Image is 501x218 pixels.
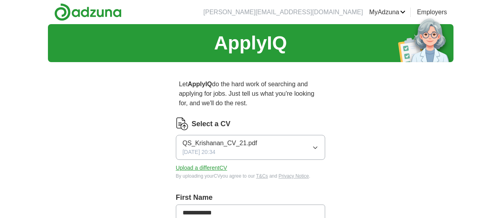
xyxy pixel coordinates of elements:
[183,148,215,156] span: [DATE] 20:34
[256,173,268,179] a: T&Cs
[183,138,257,148] span: QS_Krishanan_CV_21.pdf
[176,76,326,111] p: Let do the hard work of searching and applying for jobs. Just tell us what you're looking for, an...
[176,118,189,130] img: CV Icon
[176,135,326,160] button: QS_Krishanan_CV_21.pdf[DATE] 20:34
[192,119,230,129] label: Select a CV
[369,8,406,17] a: MyAdzuna
[176,192,326,203] label: First Name
[204,8,363,17] li: [PERSON_NAME][EMAIL_ADDRESS][DOMAIN_NAME]
[417,8,447,17] a: Employers
[214,29,287,57] h1: ApplyIQ
[278,173,309,179] a: Privacy Notice
[176,173,326,180] div: By uploading your CV you agree to our and .
[176,164,227,172] button: Upload a differentCV
[54,3,122,21] img: Adzuna logo
[188,81,212,87] strong: ApplyIQ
